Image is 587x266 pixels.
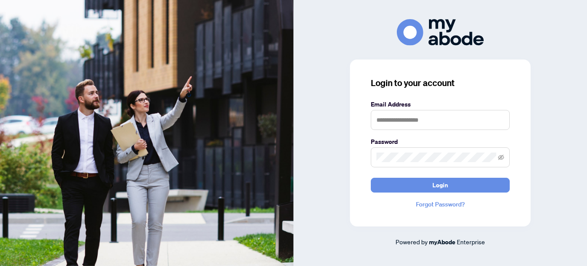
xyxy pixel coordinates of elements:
span: Enterprise [457,238,485,246]
a: Forgot Password? [371,199,510,209]
span: Powered by [396,238,428,246]
span: eye-invisible [498,154,504,160]
a: myAbode [429,237,455,247]
span: Login [432,178,448,192]
label: Password [371,137,510,146]
button: Login [371,178,510,193]
h3: Login to your account [371,77,510,89]
label: Email Address [371,100,510,109]
img: ma-logo [397,19,484,46]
